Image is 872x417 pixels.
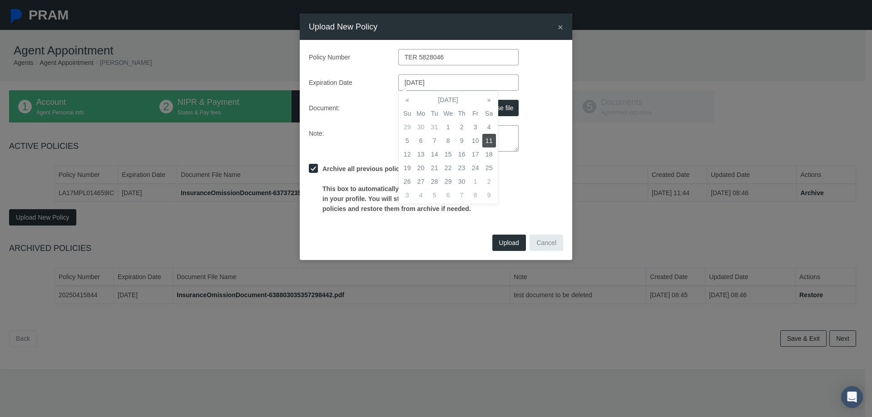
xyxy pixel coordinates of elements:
[441,107,455,120] th: We
[318,164,474,214] label: Archive all previous policies This box to automatically archive the old policies in your profile....
[492,235,526,251] button: Upload
[428,175,441,188] td: 28
[482,107,496,120] th: Sa
[469,107,482,120] th: Fr
[558,22,563,32] span: ×
[428,134,441,147] td: 7
[841,386,863,408] div: Open Intercom Messenger
[414,147,428,161] td: 13
[302,125,391,152] label: Note:
[469,175,482,188] td: 1
[482,188,496,202] td: 9
[302,74,391,91] label: Expiration Date
[530,235,563,251] button: Cancel
[401,188,414,202] td: 3
[441,175,455,188] td: 29
[414,120,428,134] td: 30
[455,188,469,202] td: 7
[401,134,414,147] td: 5
[455,175,469,188] td: 30
[414,93,482,107] th: [DATE]
[414,134,428,147] td: 6
[482,134,496,147] td: 11
[441,134,455,147] td: 8
[414,107,428,120] th: Mo
[455,161,469,175] td: 23
[428,120,441,134] td: 31
[441,120,455,134] td: 1
[414,161,428,175] td: 20
[401,147,414,161] td: 12
[401,161,414,175] td: 19
[414,188,428,202] td: 4
[441,161,455,175] td: 22
[428,188,441,202] td: 5
[428,147,441,161] td: 14
[455,134,469,147] td: 9
[482,161,496,175] td: 25
[401,107,414,120] th: Su
[482,104,514,112] span: Choose file
[414,175,428,188] td: 27
[482,147,496,161] td: 18
[441,188,455,202] td: 6
[558,22,563,32] button: Close
[428,161,441,175] td: 21
[455,107,469,120] th: Th
[499,239,519,246] span: Upload
[469,147,482,161] td: 17
[401,93,414,107] th: «
[309,20,377,33] h4: Upload New Policy
[482,175,496,188] td: 2
[469,161,482,175] td: 24
[302,100,391,116] label: Document:
[469,134,482,147] td: 10
[482,120,496,134] td: 4
[469,120,482,134] td: 3
[455,147,469,161] td: 16
[428,107,441,120] th: Tu
[482,93,496,107] th: »
[469,188,482,202] td: 8
[441,147,455,161] td: 15
[401,120,414,134] td: 29
[455,120,469,134] td: 2
[401,175,414,188] td: 26
[302,49,391,65] label: Policy Number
